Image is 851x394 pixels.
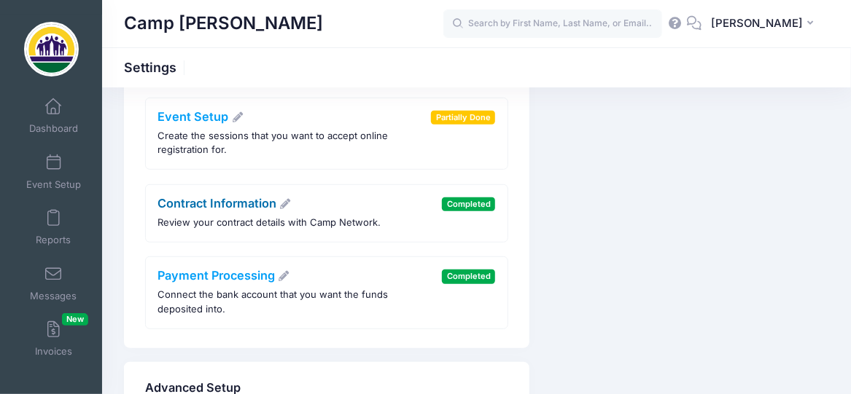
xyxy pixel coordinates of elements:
[24,22,79,76] img: Camp Helen Brachman
[124,60,189,75] h1: Settings
[19,258,88,309] a: Messages
[442,269,495,283] span: Completed
[158,268,291,283] a: Payment Processing
[158,129,424,157] p: Create the sessions that you want to accept online registration for.
[158,109,244,124] a: Event Setup
[702,7,829,41] button: [PERSON_NAME]
[431,111,495,125] span: Partially Done
[158,288,435,316] p: Connect the bank account that you want the funds deposited into.
[443,9,662,39] input: Search by First Name, Last Name, or Email...
[19,90,88,141] a: Dashboard
[19,146,88,197] a: Event Setup
[19,313,88,364] a: InvoicesNew
[30,290,77,302] span: Messages
[442,197,495,211] span: Completed
[158,196,292,210] a: Contract Information
[711,15,803,31] span: [PERSON_NAME]
[35,346,72,358] span: Invoices
[36,235,71,247] span: Reports
[26,178,81,191] span: Event Setup
[158,216,381,230] p: Review your contract details with Camp Network.
[29,123,78,135] span: Dashboard
[19,202,88,253] a: Reports
[124,7,323,41] h1: Camp [PERSON_NAME]
[62,313,88,326] span: New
